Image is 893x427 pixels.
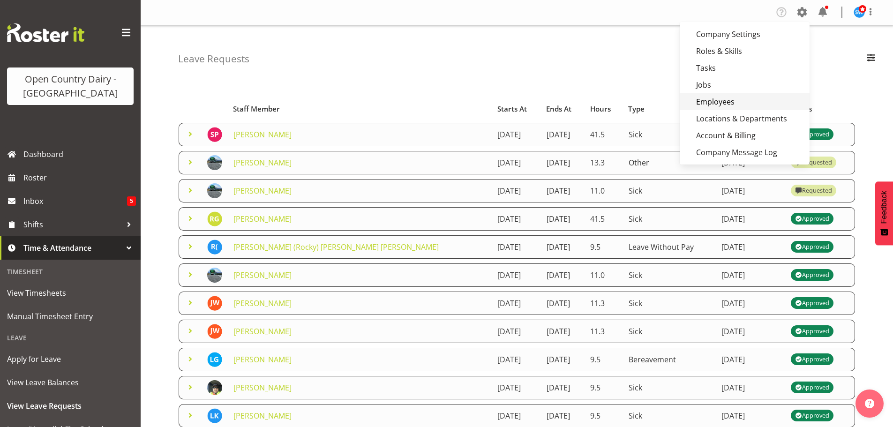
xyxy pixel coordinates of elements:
[2,281,138,305] a: View Timesheets
[492,348,541,371] td: [DATE]
[861,49,881,69] button: Filter Employees
[492,320,541,343] td: [DATE]
[680,144,810,161] a: Company Message Log
[233,382,292,393] a: [PERSON_NAME]
[680,60,810,76] a: Tasks
[7,309,134,323] span: Manual Timesheet Entry
[492,151,541,174] td: [DATE]
[680,26,810,43] a: Company Settings
[23,217,122,232] span: Shifts
[207,296,222,311] img: john-walters8189.jpg
[541,376,585,399] td: [DATE]
[2,262,138,281] div: Timesheet
[207,155,222,170] img: jayden-vincent526be9264d371de1c61c32976aef3f65.png
[233,214,292,224] a: [PERSON_NAME]
[585,207,623,231] td: 41.5
[497,104,527,114] span: Starts At
[541,320,585,343] td: [DATE]
[207,408,222,423] img: lalesh-kumar8193.jpg
[23,241,122,255] span: Time & Attendance
[716,348,785,371] td: [DATE]
[233,270,292,280] a: [PERSON_NAME]
[716,207,785,231] td: [DATE]
[7,23,84,42] img: Rosterit website logo
[585,235,623,259] td: 9.5
[2,347,138,371] a: Apply for Leave
[623,207,716,231] td: Sick
[492,179,541,202] td: [DATE]
[795,270,829,281] div: Approved
[680,127,810,144] a: Account & Billing
[2,394,138,418] a: View Leave Requests
[795,185,832,196] div: Requested
[492,376,541,399] td: [DATE]
[492,235,541,259] td: [DATE]
[795,298,829,309] div: Approved
[795,410,829,421] div: Approved
[207,380,222,395] img: wally-haumu88feead7bec18aeb479ed3e5b656e965.png
[623,151,716,174] td: Other
[233,242,439,252] a: [PERSON_NAME] (Rocky) [PERSON_NAME] [PERSON_NAME]
[7,399,134,413] span: View Leave Requests
[7,375,134,390] span: View Leave Balances
[623,292,716,315] td: Sick
[2,328,138,347] div: Leave
[541,235,585,259] td: [DATE]
[623,348,716,371] td: Bereavement
[23,171,136,185] span: Roster
[207,268,222,283] img: jayden-vincent526be9264d371de1c61c32976aef3f65.png
[127,196,136,206] span: 5
[795,326,829,337] div: Approved
[585,292,623,315] td: 11.3
[875,181,893,245] button: Feedback - Show survey
[178,53,249,64] h4: Leave Requests
[233,129,292,140] a: [PERSON_NAME]
[854,7,865,18] img: steve-webb7510.jpg
[585,320,623,343] td: 11.3
[233,411,292,421] a: [PERSON_NAME]
[207,127,222,142] img: stephen-parsons10323.jpg
[716,320,785,343] td: [DATE]
[716,263,785,287] td: [DATE]
[795,354,829,365] div: Approved
[623,235,716,259] td: Leave Without Pay
[16,72,124,100] div: Open Country Dairy - [GEOGRAPHIC_DATA]
[541,207,585,231] td: [DATE]
[623,123,716,146] td: Sick
[207,183,222,198] img: jayden-vincent526be9264d371de1c61c32976aef3f65.png
[680,93,810,110] a: Employees
[716,292,785,315] td: [DATE]
[585,123,623,146] td: 41.5
[207,352,222,367] img: len-grace11235.jpg
[716,235,785,259] td: [DATE]
[623,263,716,287] td: Sick
[865,399,874,408] img: help-xxl-2.png
[680,76,810,93] a: Jobs
[795,129,829,140] div: Approved
[233,186,292,196] a: [PERSON_NAME]
[2,305,138,328] a: Manual Timesheet Entry
[623,376,716,399] td: Sick
[716,376,785,399] td: [DATE]
[23,194,127,208] span: Inbox
[541,348,585,371] td: [DATE]
[541,123,585,146] td: [DATE]
[233,326,292,337] a: [PERSON_NAME]
[492,123,541,146] td: [DATE]
[207,211,222,226] img: rhys-greener11012.jpg
[585,179,623,202] td: 11.0
[585,151,623,174] td: 13.3
[2,371,138,394] a: View Leave Balances
[541,151,585,174] td: [DATE]
[492,292,541,315] td: [DATE]
[492,263,541,287] td: [DATE]
[795,382,829,393] div: Approved
[233,104,280,114] span: Staff Member
[680,110,810,127] a: Locations & Departments
[207,324,222,339] img: john-walters8189.jpg
[680,43,810,60] a: Roles & Skills
[590,104,611,114] span: Hours
[880,191,888,224] span: Feedback
[492,207,541,231] td: [DATE]
[233,157,292,168] a: [PERSON_NAME]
